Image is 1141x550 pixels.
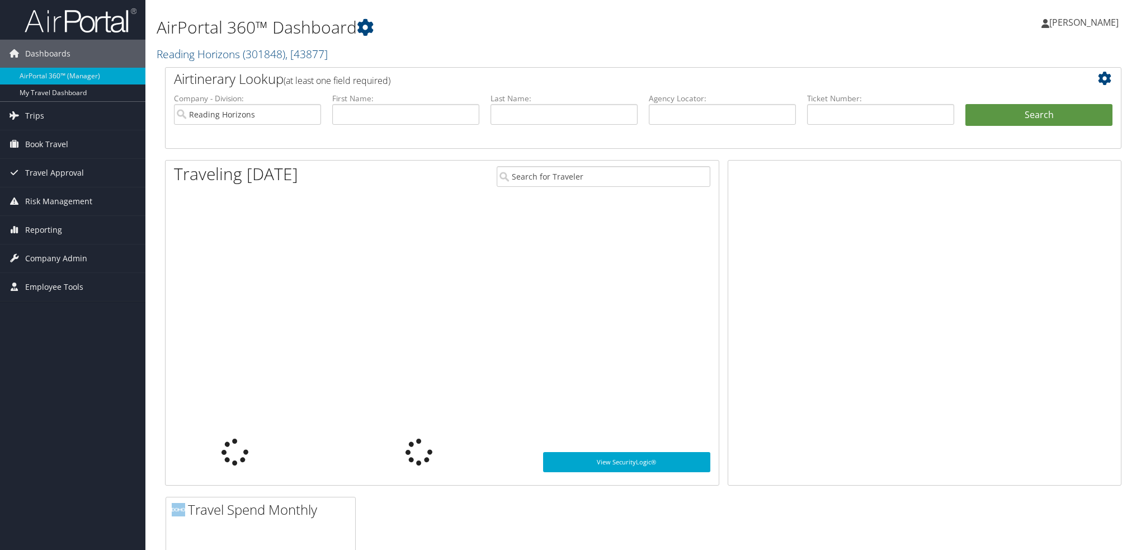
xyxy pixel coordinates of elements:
[25,187,92,215] span: Risk Management
[172,500,355,519] h2: Travel Spend Monthly
[243,46,285,62] span: ( 301848 )
[1049,16,1119,29] span: [PERSON_NAME]
[543,452,711,472] a: View SecurityLogic®
[174,69,1033,88] h2: Airtinerary Lookup
[25,159,84,187] span: Travel Approval
[174,93,321,104] label: Company - Division:
[25,40,70,68] span: Dashboards
[285,46,328,62] span: , [ 43877 ]
[157,46,328,62] a: Reading Horizons
[25,102,44,130] span: Trips
[25,130,68,158] span: Book Travel
[965,104,1112,126] button: Search
[332,93,479,104] label: First Name:
[25,245,87,272] span: Company Admin
[25,273,83,301] span: Employee Tools
[491,93,638,104] label: Last Name:
[174,162,298,186] h1: Traveling [DATE]
[649,93,796,104] label: Agency Locator:
[1041,6,1130,39] a: [PERSON_NAME]
[25,7,136,34] img: airportal-logo.png
[172,503,185,516] img: domo-logo.png
[157,16,805,39] h1: AirPortal 360™ Dashboard
[807,93,954,104] label: Ticket Number:
[284,74,390,87] span: (at least one field required)
[497,166,710,187] input: Search for Traveler
[25,216,62,244] span: Reporting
